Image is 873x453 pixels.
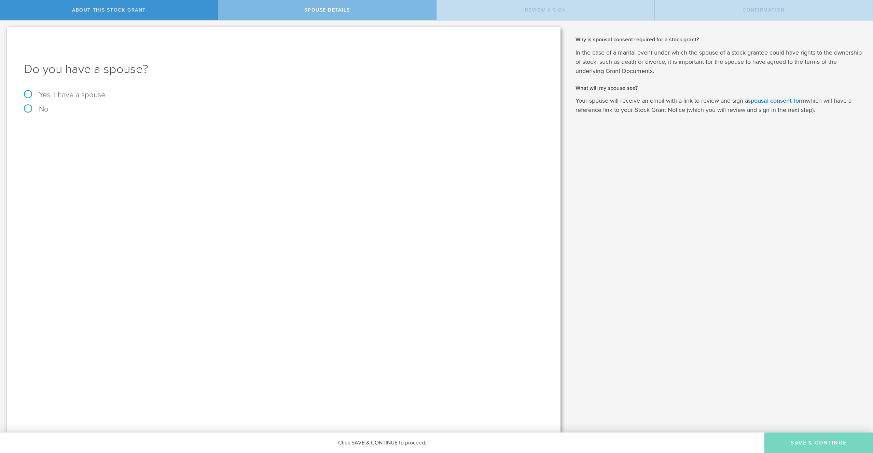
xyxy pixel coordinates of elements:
h2: What will my spouse see? [576,84,863,92]
label: Yes, I have a spouse [24,91,543,99]
a: spousal consent form [748,97,806,104]
h2: Why is spousal consent required for a stock grant? [576,36,863,43]
span: Review & Sign [525,7,566,13]
span: Confirmation [743,7,785,13]
button: Save & Continue [764,433,873,453]
h1: Do you have a spouse? [24,61,543,77]
p: Your spouse will receive an email with a link to review and sign a which will have a reference li... [576,96,863,115]
span: About this stock grant [72,7,146,13]
label: No [24,105,543,113]
p: In the case of a marital event under which the spouse of a stock grantee could have rights to the... [576,48,863,76]
span: Spouse Details [304,7,350,13]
